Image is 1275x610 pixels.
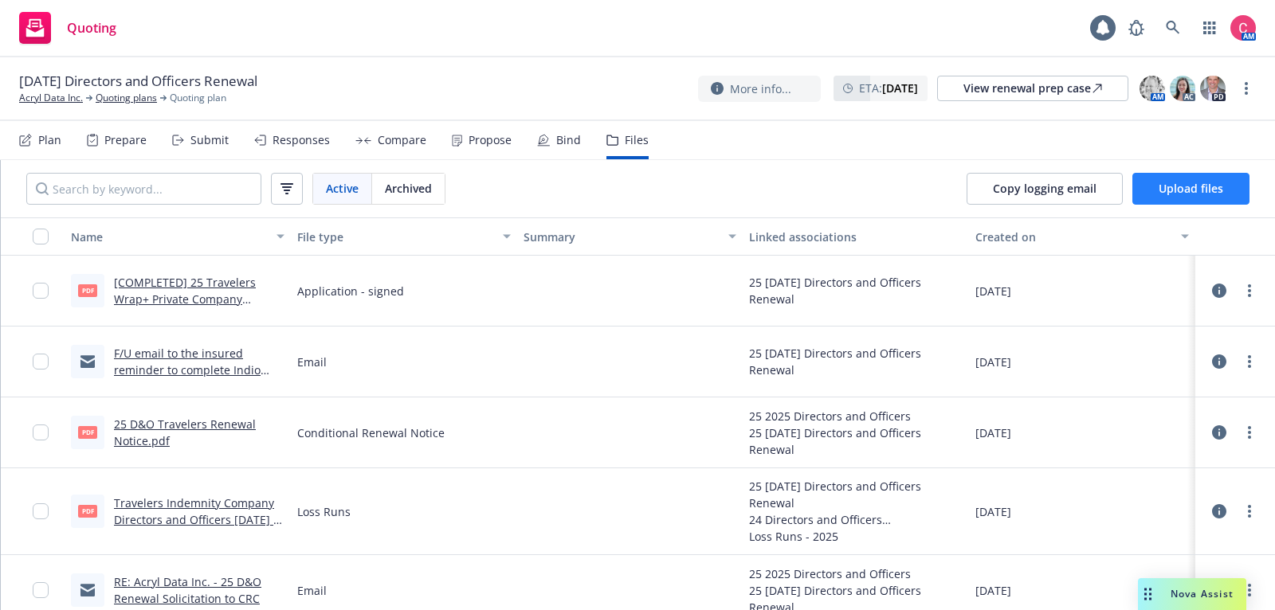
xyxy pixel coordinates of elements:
img: photo [1140,76,1165,101]
button: File type [291,217,517,256]
span: Conditional Renewal Notice [297,424,445,441]
div: View renewal prep case [963,76,1102,100]
div: Bind [556,134,581,147]
span: More info... [730,80,791,97]
a: Acryl Data Inc. [19,91,83,105]
button: Upload files [1132,173,1249,205]
div: Created on [975,229,1171,245]
a: Report a Bug [1120,12,1152,44]
button: Copy logging email [967,173,1123,205]
div: Summary [524,229,720,245]
button: Nova Assist [1138,578,1246,610]
div: 25 [DATE] Directors and Officers Renewal [749,274,963,307]
a: Quoting [13,6,123,50]
a: Search [1157,12,1189,44]
div: Prepare [104,134,147,147]
input: Toggle Row Selected [33,503,49,519]
span: Loss Runs [297,503,351,520]
div: Propose [469,134,512,147]
div: 24 Directors and Officers [749,511,963,528]
div: 25 2025 Directors and Officers [749,408,963,424]
div: Responses [273,134,330,147]
input: Toggle Row Selected [33,283,49,299]
span: Nova Assist [1171,587,1234,600]
a: more [1240,502,1259,521]
span: Active [326,180,359,197]
div: 25 2025 Directors and Officers [749,565,963,582]
div: Plan [38,134,61,147]
span: Copy logging email [993,181,1096,196]
span: [DATE] [975,424,1011,441]
a: more [1237,79,1256,98]
input: Toggle Row Selected [33,582,49,598]
div: Loss Runs - 2025 [749,528,963,545]
button: Created on [969,217,1195,256]
div: Files [625,134,649,147]
a: F/U email to the insured reminder to complete Indio submission doc uploads.eml [114,346,267,394]
span: Quoting plan [170,91,226,105]
button: Linked associations [743,217,969,256]
button: Name [65,217,291,256]
a: more [1240,423,1259,442]
span: [DATE] [975,354,1011,370]
a: 25 D&O Travelers Renewal Notice.pdf [114,416,256,448]
a: [COMPLETED] 25 Travelers Wrap+ Private Company Directors and Officers Liability Renewal.pdf [114,275,276,340]
div: Compare [378,134,426,147]
span: [DATE] [975,283,1011,299]
img: photo [1230,15,1256,41]
span: pdf [78,426,97,438]
div: Drag to move [1138,578,1158,610]
div: 25 [DATE] Directors and Officers Renewal [749,424,963,458]
div: 25 [DATE] Directors and Officers Renewal [749,345,963,378]
div: Linked associations [749,229,963,245]
div: File type [297,229,493,245]
a: more [1240,281,1259,300]
a: Switch app [1194,12,1226,44]
div: Name [71,229,267,245]
span: Email [297,354,327,370]
input: Toggle Row Selected [33,354,49,370]
button: Summary [517,217,743,256]
span: Quoting [67,22,116,34]
a: RE: Acryl Data Inc. - 25 D&O Renewal Solicitation to CRC [114,574,261,606]
a: View renewal prep case [937,76,1128,101]
input: Search by keyword... [26,173,261,205]
span: Archived [385,180,432,197]
span: Upload files [1159,181,1223,196]
span: pdf [78,505,97,517]
span: Application - signed [297,283,404,299]
span: [DATE] Directors and Officers Renewal [19,72,257,91]
span: [DATE] [975,503,1011,520]
input: Select all [33,229,49,244]
a: more [1240,581,1259,600]
a: more [1240,352,1259,371]
img: photo [1170,76,1195,101]
span: ETA : [859,80,918,96]
a: Travelers Indemnity Company Directors and Officers [DATE] - [DATE] Loss Runs - Valued [DATE].pdf [114,495,277,561]
span: Email [297,582,327,599]
strong: [DATE] [882,80,918,96]
input: Toggle Row Selected [33,424,49,440]
a: Quoting plans [96,91,157,105]
button: More info... [698,76,821,102]
span: [DATE] [975,582,1011,599]
div: Submit [190,134,229,147]
img: photo [1200,76,1226,101]
span: pdf [78,284,97,296]
div: 25 [DATE] Directors and Officers Renewal [749,478,963,511]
